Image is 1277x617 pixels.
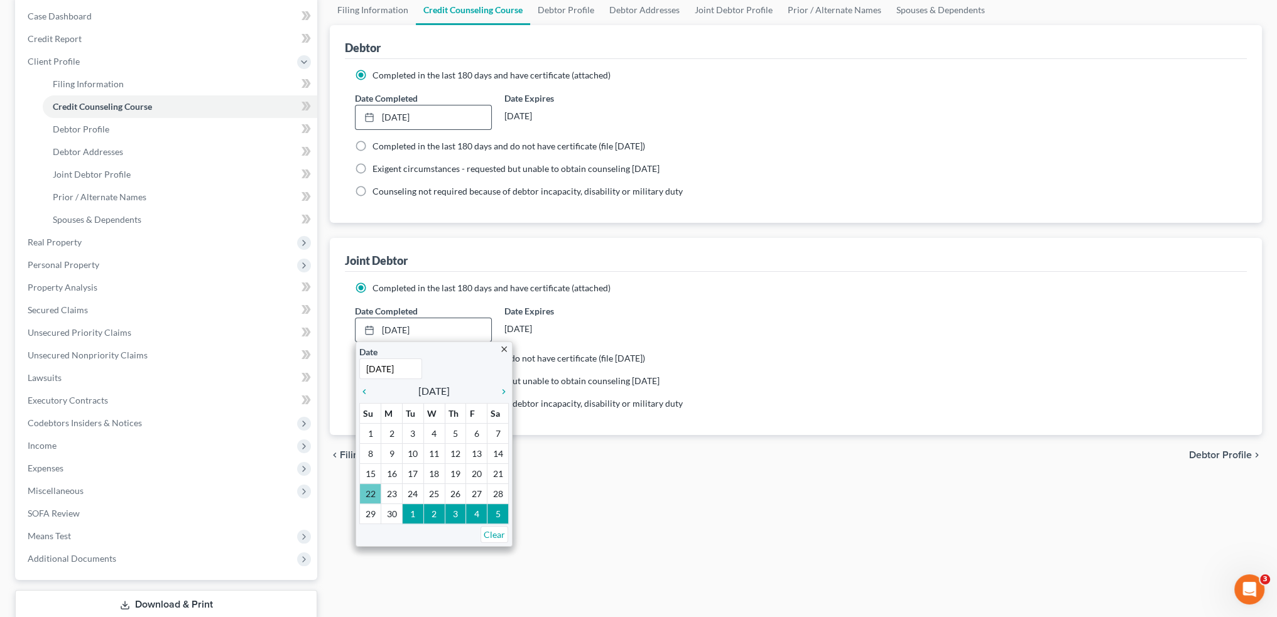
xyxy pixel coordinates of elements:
[355,304,418,318] label: Date Completed
[28,440,57,451] span: Income
[355,92,418,105] label: Date Completed
[487,444,509,464] td: 14
[402,484,423,504] td: 24
[18,502,317,525] a: SOFA Review
[53,169,131,180] span: Joint Debtor Profile
[372,70,611,80] span: Completed in the last 180 days and have certificate (attached)
[28,304,88,315] span: Secured Claims
[28,327,131,338] span: Unsecured Priority Claims
[487,504,509,524] td: 5
[356,105,491,129] a: [DATE]
[423,464,445,484] td: 18
[360,444,381,464] td: 8
[372,398,683,409] span: Counseling not required because of debtor incapacity, disability or military duty
[445,424,466,444] td: 5
[381,464,403,484] td: 16
[18,28,317,50] a: Credit Report
[381,484,403,504] td: 23
[28,237,82,247] span: Real Property
[402,424,423,444] td: 3
[402,464,423,484] td: 17
[18,344,317,367] a: Unsecured Nonpriority Claims
[28,417,142,428] span: Codebtors Insiders & Notices
[18,5,317,28] a: Case Dashboard
[402,504,423,524] td: 1
[445,484,466,504] td: 26
[28,372,62,383] span: Lawsuits
[28,282,97,292] span: Property Analysis
[372,186,683,196] span: Counseling not required because of debtor incapacity, disability or military duty
[360,504,381,524] td: 29
[372,163,660,174] span: Exigent circumstances - requested but unable to obtain counseling [DATE]
[504,304,641,318] label: Date Expires
[28,395,108,405] span: Executory Contracts
[466,484,487,504] td: 27
[1252,450,1262,460] i: chevron_right
[372,282,611,293] span: Completed in the last 180 days and have certificate (attached)
[466,504,487,524] td: 4
[53,214,141,225] span: Spouses & Dependents
[359,358,422,379] input: 1/1/2013
[423,504,445,524] td: 2
[487,404,509,424] th: Sa
[418,384,450,399] span: [DATE]
[381,424,403,444] td: 2
[402,444,423,464] td: 10
[330,450,418,460] button: chevron_left Filing Information
[18,276,317,299] a: Property Analysis
[1234,574,1264,604] iframe: Intercom live chat
[381,404,403,424] th: M
[18,299,317,321] a: Secured Claims
[359,384,376,399] a: chevron_left
[423,484,445,504] td: 25
[360,424,381,444] td: 1
[360,404,381,424] th: Su
[402,404,423,424] th: Tu
[359,387,376,397] i: chevron_left
[445,464,466,484] td: 19
[18,321,317,344] a: Unsecured Priority Claims
[28,530,71,541] span: Means Test
[1189,450,1262,460] button: Debtor Profile chevron_right
[53,78,124,89] span: Filing Information
[487,424,509,444] td: 7
[487,464,509,484] td: 21
[28,508,80,518] span: SOFA Review
[466,424,487,444] td: 6
[466,464,487,484] td: 20
[43,141,317,163] a: Debtor Addresses
[43,73,317,95] a: Filing Information
[28,485,84,496] span: Miscellaneous
[360,484,381,504] td: 22
[43,208,317,231] a: Spouses & Dependents
[345,40,381,55] div: Debtor
[28,33,82,44] span: Credit Report
[487,484,509,504] td: 28
[340,450,418,460] span: Filing Information
[423,444,445,464] td: 11
[423,404,445,424] th: W
[1189,450,1252,460] span: Debtor Profile
[43,186,317,208] a: Prior / Alternate Names
[445,504,466,524] td: 3
[504,318,641,340] div: [DATE]
[28,259,99,270] span: Personal Property
[381,504,403,524] td: 30
[359,345,378,358] label: Date
[423,424,445,444] td: 4
[43,95,317,118] a: Credit Counseling Course
[28,463,63,473] span: Expenses
[28,553,116,564] span: Additional Documents
[28,11,92,21] span: Case Dashboard
[372,141,645,151] span: Completed in the last 180 days and do not have certificate (file [DATE])
[504,92,641,105] label: Date Expires
[53,101,152,112] span: Credit Counseling Course
[18,389,317,412] a: Executory Contracts
[499,345,509,354] i: close
[345,253,408,268] div: Joint Debtor
[492,387,509,397] i: chevron_right
[466,444,487,464] td: 13
[360,464,381,484] td: 15
[28,350,148,360] span: Unsecured Nonpriority Claims
[1260,574,1270,584] span: 3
